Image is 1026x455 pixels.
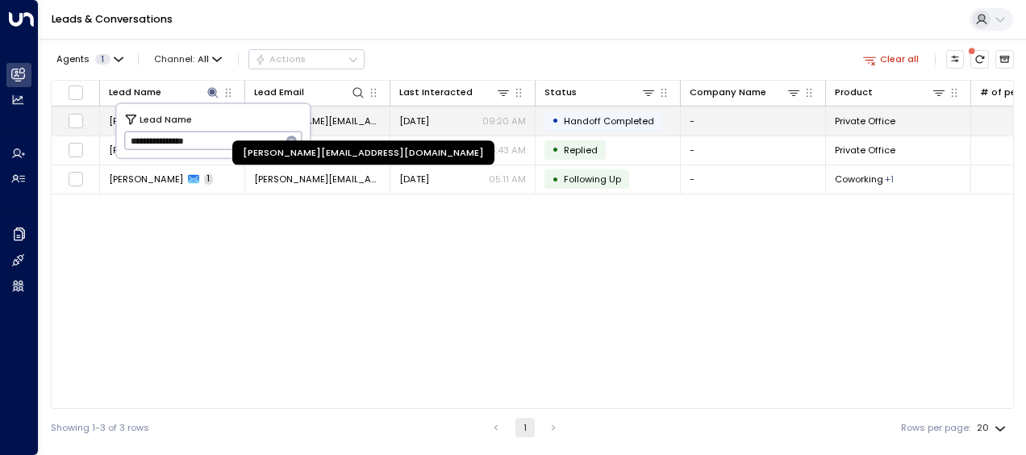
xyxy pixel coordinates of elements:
span: Toggle select all [68,85,84,101]
span: Lead Name [140,111,192,126]
span: Nishant Bhardwaj [109,173,183,186]
div: Lead Email [254,85,304,100]
span: Private Office [835,115,895,127]
div: Lead Name [109,85,161,100]
span: Handoff Completed [564,115,654,127]
div: • [552,110,559,131]
div: Product [835,85,946,100]
div: • [552,169,559,190]
td: - [681,136,826,165]
div: Private Office [885,173,894,186]
div: 20 [977,418,1009,438]
span: Channel: [149,50,227,68]
p: 05:11 AM [489,173,526,186]
span: Toggle select row [68,113,84,129]
div: Status [544,85,577,100]
span: Nishant Bhardwaj [109,144,183,157]
button: Actions [248,49,365,69]
a: Leads & Conversations [52,12,173,26]
button: page 1 [515,418,535,437]
span: Nishant Bhardwaj [109,115,183,127]
button: Clear all [857,50,924,68]
div: Button group with a nested menu [248,49,365,69]
div: Company Name [690,85,766,100]
button: Archived Leads [995,50,1014,69]
div: [PERSON_NAME][EMAIL_ADDRESS][DOMAIN_NAME] [232,141,494,165]
div: Showing 1-3 of 3 rows [51,421,149,435]
span: nishant.bhardwaj23@gmail.com [254,173,381,186]
div: • [552,139,559,161]
button: Agents1 [51,50,127,68]
span: Coworking [835,173,883,186]
label: Rows per page: [901,421,970,435]
span: Private Office [835,144,895,157]
td: - [681,165,826,194]
span: All [198,54,209,65]
p: 05:43 AM [484,144,526,157]
span: Toggle select row [68,171,84,187]
span: Aug 05, 2025 [399,173,429,186]
div: Status [544,85,656,100]
button: Channel:All [149,50,227,68]
td: - [681,106,826,135]
span: 1 [204,173,213,185]
div: Lead Email [254,85,365,100]
p: 09:20 AM [482,115,526,127]
span: Agents [56,55,90,64]
span: Sep 22, 2025 [399,115,429,127]
nav: pagination navigation [486,418,564,437]
div: Last Interacted [399,85,511,100]
div: Last Interacted [399,85,473,100]
div: Product [835,85,873,100]
button: Customize [946,50,965,69]
span: Following Up [564,173,621,186]
span: Replied [564,144,598,157]
span: There are new threads available. Refresh the grid to view the latest updates. [970,50,989,69]
div: Lead Name [109,85,220,100]
span: Toggle select row [68,142,84,158]
div: Actions [255,53,306,65]
span: 1 [95,54,111,65]
span: nishant.bhardwaj23@gmail.com [254,115,381,127]
div: Company Name [690,85,801,100]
